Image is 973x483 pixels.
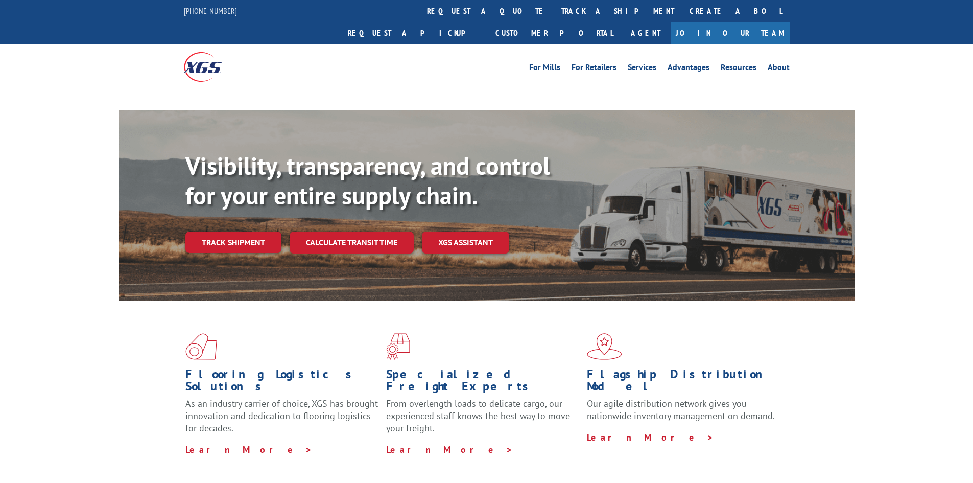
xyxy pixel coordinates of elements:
img: xgs-icon-flagship-distribution-model-red [587,333,622,360]
a: Learn More > [386,444,513,455]
a: Calculate transit time [290,232,414,254]
a: For Retailers [572,63,616,75]
a: Learn More > [587,431,714,443]
h1: Flooring Logistics Solutions [185,368,378,398]
a: Track shipment [185,232,281,253]
a: Customer Portal [488,22,621,44]
span: As an industry carrier of choice, XGS has brought innovation and dedication to flooring logistics... [185,398,378,434]
a: Learn More > [185,444,313,455]
h1: Specialized Freight Experts [386,368,579,398]
h1: Flagship Distribution Model [587,368,780,398]
a: [PHONE_NUMBER] [184,6,237,16]
a: Resources [721,63,756,75]
img: xgs-icon-total-supply-chain-intelligence-red [185,333,217,360]
a: Services [628,63,656,75]
span: Our agile distribution network gives you nationwide inventory management on demand. [587,398,775,422]
a: Join Our Team [671,22,790,44]
a: Agent [621,22,671,44]
img: xgs-icon-focused-on-flooring-red [386,333,410,360]
a: Advantages [668,63,709,75]
a: Request a pickup [340,22,488,44]
a: For Mills [529,63,560,75]
a: About [768,63,790,75]
a: XGS ASSISTANT [422,232,509,254]
p: From overlength loads to delicate cargo, our experienced staff knows the best way to move your fr... [386,398,579,443]
b: Visibility, transparency, and control for your entire supply chain. [185,150,550,211]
